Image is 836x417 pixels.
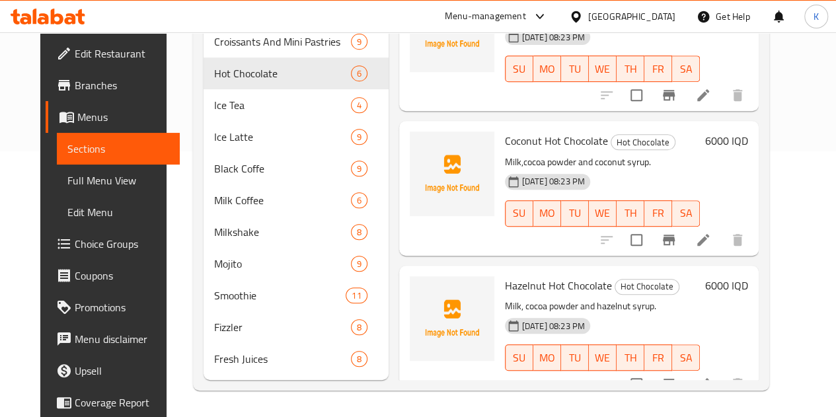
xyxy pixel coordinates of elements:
button: delete [722,224,753,256]
span: Edit Menu [67,204,169,220]
button: MO [533,56,561,82]
span: Select to update [623,370,650,398]
span: 9 [352,258,367,270]
a: Sections [57,133,180,165]
span: FR [650,59,667,79]
button: MO [533,200,561,227]
span: WE [594,204,611,223]
div: Croissants And Mini Pastries9 [204,26,389,57]
div: Hot Chocolate [615,279,679,295]
span: 11 [346,289,366,302]
a: Upsell [46,355,180,387]
a: Full Menu View [57,165,180,196]
button: MO [533,344,561,371]
div: Fizzler [214,319,351,335]
span: Hazelnut Hot Chocolate [505,276,612,295]
span: 4 [352,99,367,112]
div: Black Coffe9 [204,153,389,184]
div: items [351,351,367,367]
div: Hot Chocolate6 [204,57,389,89]
span: SA [677,59,695,79]
span: 6 [352,67,367,80]
span: TU [566,204,584,223]
span: [DATE] 08:23 PM [517,175,590,188]
button: SU [505,200,533,227]
div: items [351,319,367,335]
span: MO [539,204,556,223]
button: delete [722,79,753,111]
button: FR [644,344,672,371]
span: 9 [352,163,367,175]
a: Edit menu item [695,87,711,103]
a: Menus [46,101,180,133]
button: WE [589,200,617,227]
a: Edit Menu [57,196,180,228]
span: 6 [352,194,367,207]
div: Ice Latte9 [204,121,389,153]
span: 9 [352,36,367,48]
div: items [351,129,367,145]
button: FR [644,200,672,227]
button: FR [644,56,672,82]
a: Branches [46,69,180,101]
p: Milk,cocoa powder and coconut syrup. [505,154,700,171]
div: Smoothie11 [204,280,389,311]
span: Milkshake [214,224,351,240]
span: WE [594,348,611,367]
span: Menu disclaimer [75,331,169,347]
span: Milk Coffee [214,192,351,208]
span: TH [622,204,639,223]
a: Edit Restaurant [46,38,180,69]
div: Smoothie [214,287,346,303]
span: Choice Groups [75,236,169,252]
button: SU [505,344,533,371]
button: WE [589,344,617,371]
div: items [346,287,367,303]
span: Hot Chocolate [615,279,679,294]
span: Black Coffe [214,161,351,176]
h6: 6000 IQD [705,132,748,150]
div: items [351,192,367,208]
span: Coupons [75,268,169,284]
span: Fresh Juices [214,351,351,367]
button: SA [672,200,700,227]
span: [DATE] 08:23 PM [517,31,590,44]
span: SU [511,59,528,79]
span: Full Menu View [67,172,169,188]
img: Coconut Hot Chocolate [410,132,494,216]
span: TU [566,59,584,79]
div: items [351,65,367,81]
div: Milkshake8 [204,216,389,248]
div: Fizzler8 [204,311,389,343]
button: TH [617,200,644,227]
span: SU [511,348,528,367]
h6: 6000 IQD [705,276,748,295]
span: Select to update [623,226,650,254]
span: Sections [67,141,169,157]
span: MO [539,59,556,79]
div: Hot Chocolate [611,134,675,150]
span: Coverage Report [75,395,169,410]
span: Upsell [75,363,169,379]
div: Milk Coffee6 [204,184,389,216]
span: K [814,9,819,24]
span: Coconut Hot Chocolate [505,131,608,151]
span: 9 [352,131,367,143]
span: Hot Chocolate [214,65,351,81]
button: TU [561,200,589,227]
button: WE [589,56,617,82]
span: [DATE] 08:23 PM [517,320,590,332]
span: WE [594,59,611,79]
a: Choice Groups [46,228,180,260]
span: Ice Tea [214,97,351,113]
div: Menu-management [445,9,526,24]
div: items [351,97,367,113]
span: TH [622,59,639,79]
span: Hot Chocolate [611,135,675,150]
span: FR [650,348,667,367]
button: TU [561,56,589,82]
button: Branch-specific-item [653,79,685,111]
div: Croissants And Mini Pastries [214,34,351,50]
